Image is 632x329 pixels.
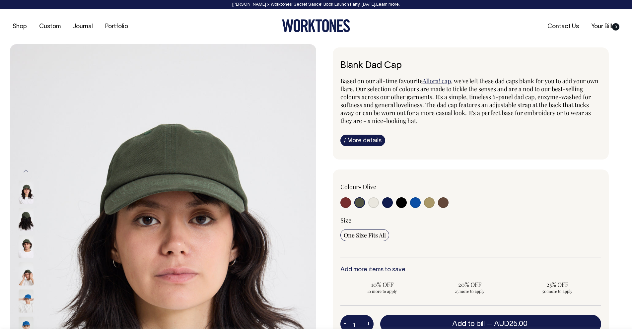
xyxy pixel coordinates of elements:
[19,262,34,285] img: olive
[19,208,34,231] img: olive
[589,21,622,32] a: Your Bill0
[516,279,599,296] input: 25% OFF 50 more to apply
[340,229,389,241] input: One Size Fits All
[340,77,598,125] span: , we've left these dad caps blank for you to add your own flare. Our selection of colours are mad...
[7,2,625,7] div: [PERSON_NAME] × Worktones ‘Secret Sauce’ Book Launch Party, [DATE]. .
[431,289,508,294] span: 25 more to apply
[340,77,423,85] span: Based on our all-time favourite
[519,281,596,289] span: 25% OFF
[452,321,485,327] span: Add to bill
[103,21,131,32] a: Portfolio
[363,183,376,191] label: Olive
[19,289,34,312] img: worker-blue
[423,77,451,85] a: Allora! cap
[19,235,34,258] img: olive
[486,321,529,327] span: —
[340,267,601,273] h6: Add more items to save
[344,289,421,294] span: 10 more to apply
[36,21,63,32] a: Custom
[10,21,30,32] a: Shop
[340,279,424,296] input: 10% OFF 10 more to apply
[340,216,601,224] div: Size
[70,21,96,32] a: Journal
[494,321,527,327] span: AUD25.00
[428,279,512,296] input: 20% OFF 25 more to apply
[612,23,619,31] span: 0
[21,164,31,179] button: Previous
[340,183,445,191] div: Colour
[344,281,421,289] span: 10% OFF
[340,61,601,71] h1: Blank Dad Cap
[376,3,399,7] a: Learn more
[19,180,34,204] img: olive
[340,135,385,146] a: iMore details
[344,231,386,239] span: One Size Fits All
[519,289,596,294] span: 50 more to apply
[545,21,582,32] a: Contact Us
[431,281,508,289] span: 20% OFF
[359,183,361,191] span: •
[344,137,346,144] span: i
